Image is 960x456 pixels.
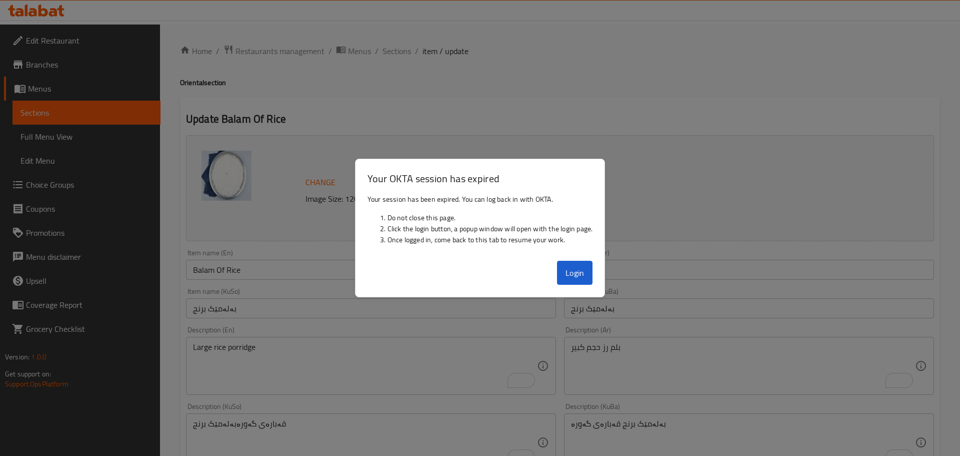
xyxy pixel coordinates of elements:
li: Once logged in, come back to this tab to resume your work. [387,234,593,245]
div: Your session has been expired. You can log back in with OKTA. [355,190,605,257]
h3: Your OKTA session has expired [367,171,593,186]
li: Do not close this page. [387,212,593,223]
li: Click the login button, a popup window will open with the login page. [387,223,593,234]
button: Login [557,261,593,285]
